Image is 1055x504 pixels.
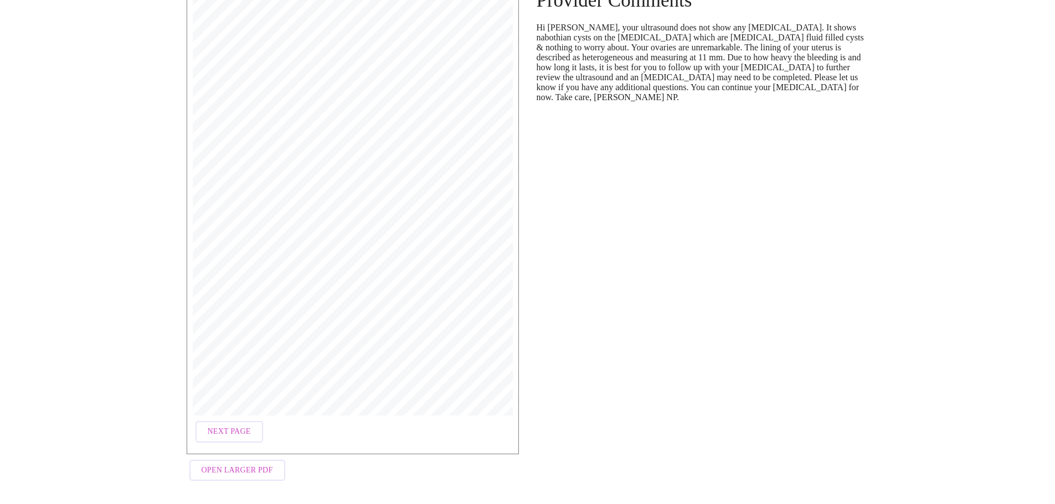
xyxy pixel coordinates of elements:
[195,421,263,443] button: Next Page
[208,425,251,439] span: Next Page
[537,23,869,102] p: Hi [PERSON_NAME], your ultrasound does not show any [MEDICAL_DATA]. It shows nabothian cysts on t...
[189,460,285,481] button: Open Larger PDF
[202,464,273,477] span: Open Larger PDF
